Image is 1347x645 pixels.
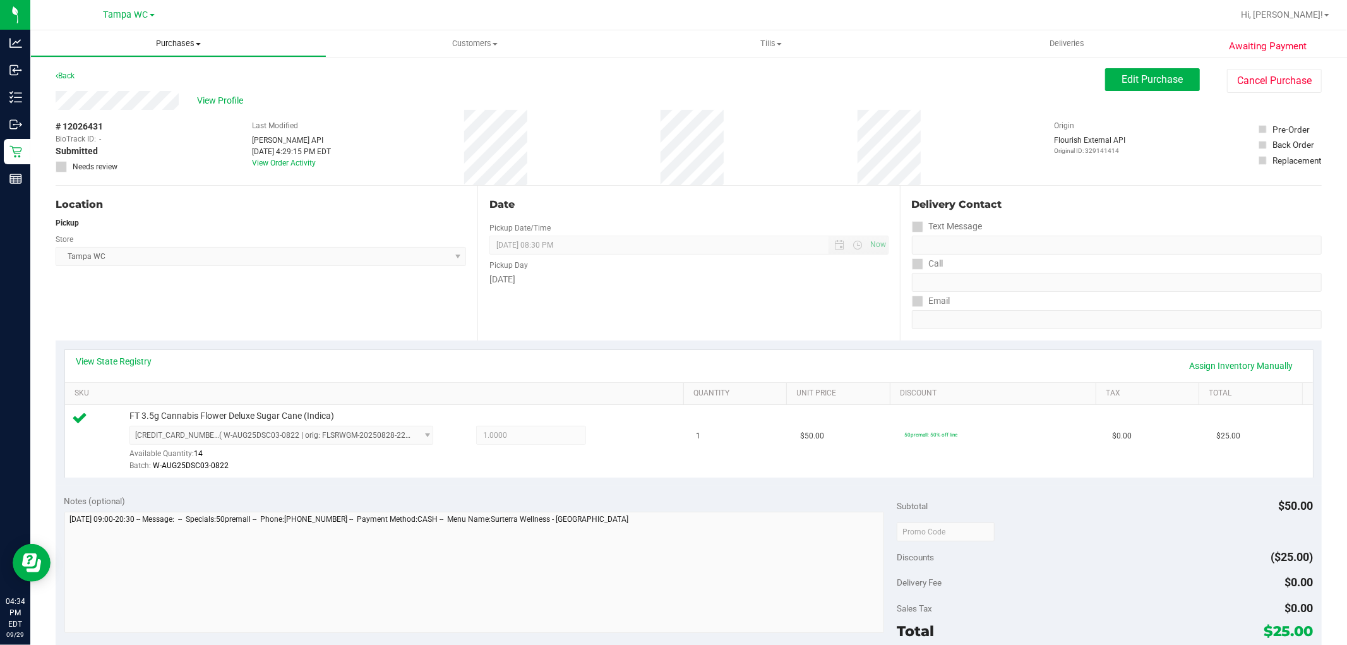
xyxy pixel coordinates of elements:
[912,255,943,273] label: Call
[623,38,919,49] span: Tills
[912,273,1322,292] input: Format: (999) 999-9999
[1272,138,1314,151] div: Back Order
[897,622,934,640] span: Total
[326,30,623,57] a: Customers
[623,30,919,57] a: Tills
[198,94,248,107] span: View Profile
[73,161,117,172] span: Needs review
[129,410,334,422] span: FT 3.5g Cannabis Flower Deluxe Sugar Cane (Indica)
[1112,430,1132,442] span: $0.00
[75,389,679,399] a: SKU
[9,37,22,49] inline-svg: Analytics
[1279,499,1314,512] span: $50.00
[897,501,928,511] span: Subtotal
[56,234,73,245] label: Store
[897,522,995,541] input: Promo Code
[1272,154,1321,167] div: Replacement
[1264,622,1314,640] span: $25.00
[252,135,331,146] div: [PERSON_NAME] API
[1227,69,1322,93] button: Cancel Purchase
[252,120,298,131] label: Last Modified
[489,197,888,212] div: Date
[1209,389,1298,399] a: Total
[153,461,229,470] span: W-AUG25DSC03-0822
[9,118,22,131] inline-svg: Outbound
[9,172,22,185] inline-svg: Reports
[30,30,326,57] a: Purchases
[800,430,824,442] span: $50.00
[56,219,79,227] strong: Pickup
[31,38,326,49] span: Purchases
[129,461,151,470] span: Batch:
[56,120,103,133] span: # 12026431
[76,355,152,368] a: View State Registry
[1106,389,1194,399] a: Tax
[327,38,622,49] span: Customers
[797,389,885,399] a: Unit Price
[252,146,331,157] div: [DATE] 4:29:15 PM EDT
[904,431,957,438] span: 50premall: 50% off line
[1054,120,1074,131] label: Origin
[129,445,449,469] div: Available Quantity:
[697,430,701,442] span: 1
[104,9,148,20] span: Tampa WC
[897,577,942,588] span: Delivery Fee
[9,64,22,76] inline-svg: Inbound
[64,496,126,506] span: Notes (optional)
[897,546,934,569] span: Discounts
[9,145,22,158] inline-svg: Retail
[489,260,528,271] label: Pickup Day
[912,236,1322,255] input: Format: (999) 999-9999
[912,292,950,310] label: Email
[194,449,203,458] span: 14
[6,630,25,639] p: 09/29
[1216,430,1240,442] span: $25.00
[1105,68,1200,91] button: Edit Purchase
[1122,73,1183,85] span: Edit Purchase
[489,222,551,234] label: Pickup Date/Time
[912,197,1322,212] div: Delivery Contact
[912,217,983,236] label: Text Message
[489,273,888,286] div: [DATE]
[1182,355,1302,377] a: Assign Inventory Manually
[1054,135,1125,155] div: Flourish External API
[13,544,51,582] iframe: Resource center
[99,133,101,145] span: -
[1229,39,1307,54] span: Awaiting Payment
[1241,9,1323,20] span: Hi, [PERSON_NAME]!
[1054,146,1125,155] p: Original ID: 329141414
[897,603,932,613] span: Sales Tax
[9,91,22,104] inline-svg: Inventory
[1285,576,1314,589] span: $0.00
[900,389,1091,399] a: Discount
[1285,601,1314,615] span: $0.00
[56,71,75,80] a: Back
[56,133,96,145] span: BioTrack ID:
[56,197,466,212] div: Location
[919,30,1215,57] a: Deliveries
[56,145,98,158] span: Submitted
[1272,123,1310,136] div: Pre-Order
[1033,38,1101,49] span: Deliveries
[693,389,782,399] a: Quantity
[1271,550,1314,564] span: ($25.00)
[252,159,316,167] a: View Order Activity
[6,596,25,630] p: 04:34 PM EDT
